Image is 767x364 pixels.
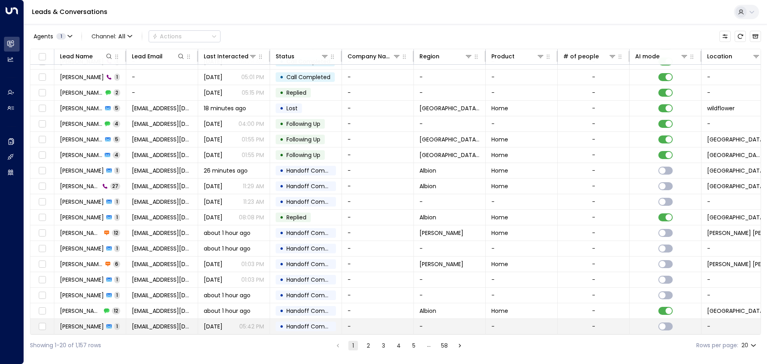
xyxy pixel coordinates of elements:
[132,276,192,284] span: achavez@fourleafprop.com
[149,30,221,42] div: Button group with a nested menu
[204,120,223,128] span: Oct 02, 2025
[132,135,192,143] span: lisiorozco17@yahoo.com
[419,182,436,190] span: Albion
[592,213,595,221] div: -
[414,288,486,303] td: -
[286,58,330,66] span: Call Completed
[114,167,120,174] span: 1
[204,229,250,237] span: about 1 hour ago
[735,31,746,42] span: Refresh
[132,151,192,159] span: lisiorozco17@yahoo.com
[491,182,508,190] span: Home
[419,52,473,61] div: Region
[152,33,182,40] div: Actions
[491,52,544,61] div: Product
[592,73,595,81] div: -
[394,341,403,350] button: Go to page 4
[113,89,120,96] span: 2
[149,30,221,42] button: Actions
[486,116,558,131] td: -
[635,52,688,61] div: AI mode
[592,276,595,284] div: -
[286,73,330,81] span: Call Completed
[280,101,284,115] div: •
[342,303,414,318] td: -
[126,70,198,85] td: -
[414,70,486,85] td: -
[419,104,480,112] span: Central Michigan
[204,52,257,61] div: Last Interacted
[37,72,47,82] span: Toggle select row
[280,242,284,255] div: •
[342,179,414,194] td: -
[60,52,113,61] div: Lead Name
[419,167,436,175] span: Albion
[491,135,508,143] span: Home
[60,307,101,315] span: Jacqueline Damron
[348,341,358,350] button: page 1
[37,150,47,160] span: Toggle select row
[286,120,320,128] span: Following Up
[486,288,558,303] td: -
[348,52,401,61] div: Company Name
[491,104,508,112] span: Home
[114,276,120,283] span: 1
[37,259,47,269] span: Toggle select row
[592,322,595,330] div: -
[242,135,264,143] p: 01:55 PM
[276,52,329,61] div: Status
[696,341,738,350] label: Rows per page:
[592,229,595,237] div: -
[126,85,198,100] td: -
[635,52,660,61] div: AI mode
[60,213,104,221] span: Deshanee waters
[30,31,75,42] button: Agents1
[280,320,284,333] div: •
[592,135,595,143] div: -
[342,132,414,147] td: -
[286,89,306,97] span: Replied
[204,167,248,175] span: 26 minutes ago
[286,245,343,253] span: Handoff Completed
[491,260,508,268] span: Home
[414,85,486,100] td: -
[132,104,192,112] span: lisiorozco17@yahoo.com
[239,322,264,330] p: 05:42 PM
[592,120,595,128] div: -
[60,322,104,330] span: Jacqueline Damron
[238,120,264,128] p: 04:00 PM
[204,213,223,221] span: Sep 26, 2025
[342,101,414,116] td: -
[280,86,284,99] div: •
[204,52,248,61] div: Last Interacted
[60,229,101,237] span: Alexa Chavez
[280,226,284,240] div: •
[491,167,508,175] span: Home
[113,261,120,267] span: 6
[132,167,192,175] span: deedeewaters2@icloud.com
[114,292,120,298] span: 1
[132,260,192,268] span: achavez@fourleafprop.com
[88,31,135,42] button: Channel:All
[243,198,264,206] p: 11:23 AM
[286,276,343,284] span: Handoff Completed
[276,52,294,61] div: Status
[60,73,104,81] span: John Miller
[132,229,192,237] span: achavez@fourleafprop.com
[486,319,558,334] td: -
[132,52,185,61] div: Lead Email
[486,194,558,209] td: -
[113,105,120,111] span: 5
[563,52,616,61] div: # of people
[280,211,284,224] div: •
[286,167,343,175] span: Handoff Completed
[112,307,120,314] span: 12
[280,70,284,84] div: •
[132,213,192,221] span: deedeewaters2@icloud.com
[60,167,104,175] span: Deshanee waters
[719,31,731,42] button: Customize
[242,151,264,159] p: 01:55 PM
[132,198,192,206] span: deedeewaters2@icloud.com
[342,163,414,178] td: -
[60,182,100,190] span: Deshanee waters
